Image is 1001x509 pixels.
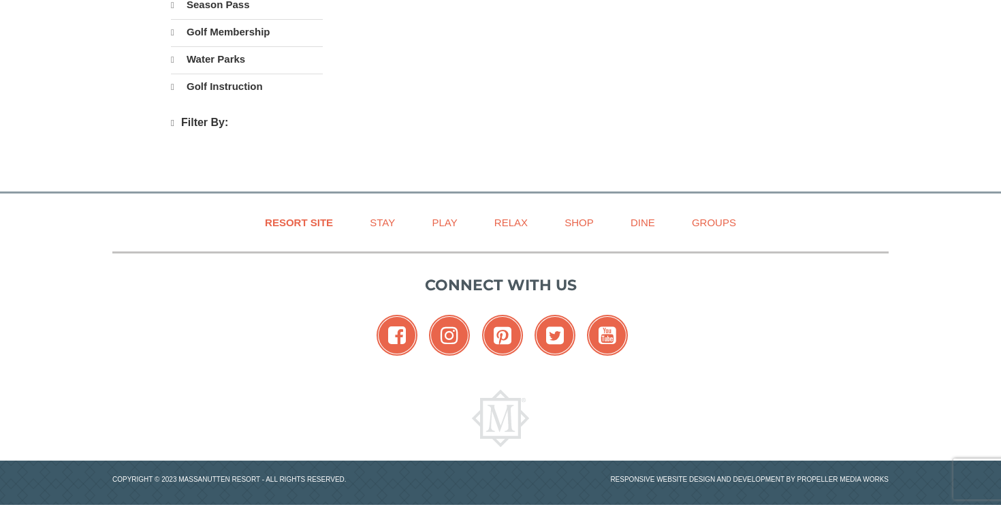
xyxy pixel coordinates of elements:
[610,476,889,483] a: Responsive website design and development by Propeller Media Works
[547,207,611,238] a: Shop
[477,207,545,238] a: Relax
[415,207,474,238] a: Play
[171,46,323,72] a: Water Parks
[472,390,529,447] img: Massanutten Resort Logo
[171,117,323,129] h4: Filter By:
[102,474,500,484] p: Copyright © 2023 Massanutten Resort - All Rights Reserved.
[171,19,323,45] a: Golf Membership
[180,141,219,151] strong: Unit Type
[353,207,412,238] a: Stay
[248,207,350,238] a: Resort Site
[614,207,672,238] a: Dine
[112,274,889,296] p: Connect with us
[171,74,323,99] a: Golf Instruction
[675,207,753,238] a: Groups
